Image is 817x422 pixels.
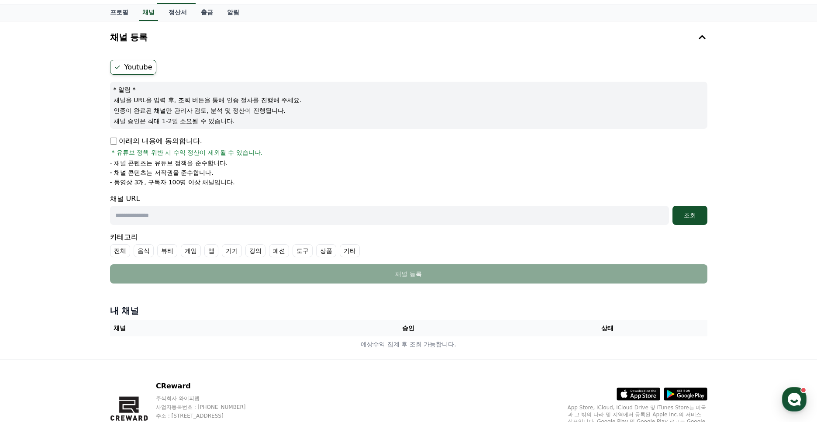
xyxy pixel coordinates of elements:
span: 대화 [80,291,90,297]
p: 사업자등록번호 : [PHONE_NUMBER] [156,404,262,411]
label: 패션 [269,244,289,257]
a: 홈 [3,277,58,299]
th: 승인 [309,320,508,336]
label: 앱 [204,244,218,257]
p: - 동영상 3개, 구독자 100명 이상 채널입니다. [110,178,235,187]
a: 채널 [139,4,158,21]
button: 채널 등록 [107,25,711,49]
label: Youtube [110,60,156,75]
span: * 유튜브 정책 위반 시 수익 정산이 제외될 수 있습니다. [112,148,263,157]
a: 출금 [194,4,220,21]
h4: 채널 등록 [110,32,148,42]
a: 설정 [113,277,168,299]
span: 홈 [28,290,33,297]
p: 인증이 완료된 채널만 관리자 검토, 분석 및 정산이 진행됩니다. [114,106,704,115]
p: 아래의 내용에 동의합니다. [110,136,202,146]
button: 조회 [672,206,707,225]
h4: 내 채널 [110,304,707,317]
label: 게임 [181,244,201,257]
label: 전체 [110,244,130,257]
label: 기타 [340,244,360,257]
a: 정산서 [162,4,194,21]
th: 상태 [508,320,707,336]
label: 뷰티 [157,244,177,257]
div: 카테고리 [110,232,707,257]
label: 강의 [245,244,265,257]
p: 채널을 URL을 입력 후, 조회 버튼을 통해 인증 절차를 진행해 주세요. [114,96,704,104]
label: 상품 [316,244,336,257]
a: 프로필 [103,4,135,21]
th: 채널 [110,320,309,336]
div: 채널 등록 [128,270,690,278]
p: 주식회사 와이피랩 [156,395,262,402]
label: 도구 [293,244,313,257]
button: 채널 등록 [110,264,707,284]
a: 알림 [220,4,246,21]
span: 설정 [135,290,145,297]
label: 음식 [134,244,154,257]
p: 채널 승인은 최대 1-2일 소요될 수 있습니다. [114,117,704,125]
label: 기기 [222,244,242,257]
p: 주소 : [STREET_ADDRESS] [156,412,262,419]
div: 채널 URL [110,194,707,225]
p: CReward [156,381,262,391]
a: 대화 [58,277,113,299]
p: - 채널 콘텐츠는 유튜브 정책을 준수합니다. [110,159,228,167]
p: - 채널 콘텐츠는 저작권을 준수합니다. [110,168,214,177]
td: 예상수익 집계 후 조회 가능합니다. [110,336,707,353]
div: 조회 [676,211,704,220]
